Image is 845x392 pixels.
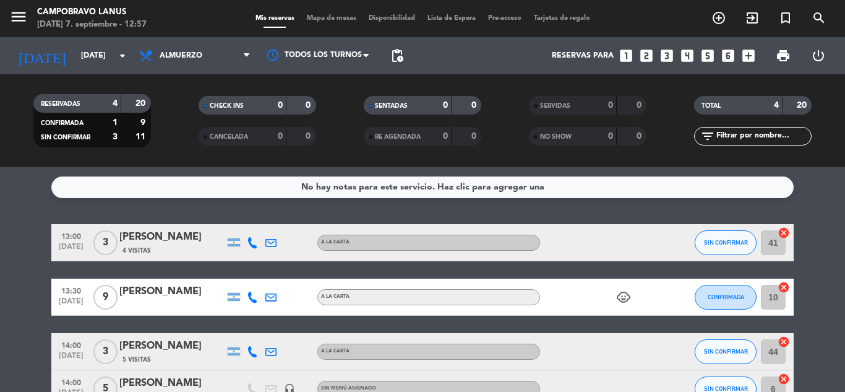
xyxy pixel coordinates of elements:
span: print [776,48,791,63]
i: cancel [778,227,790,239]
strong: 0 [471,101,479,110]
strong: 9 [140,118,148,127]
span: 13:30 [56,283,87,297]
span: 14:00 [56,338,87,352]
i: add_box [740,48,757,64]
span: 13:00 [56,229,87,243]
div: [PERSON_NAME] [119,284,225,300]
strong: 0 [608,101,613,110]
i: exit_to_app [745,11,760,25]
button: CONFIRMADA [695,285,757,310]
span: NO SHOW [540,134,572,140]
span: 9 [93,285,118,310]
span: SIN CONFIRMAR [704,239,748,246]
i: turned_in_not [778,11,793,25]
strong: 0 [637,132,644,141]
button: menu [9,7,28,30]
i: menu [9,7,28,26]
strong: 0 [306,132,313,141]
span: 3 [93,339,118,364]
span: 4 Visitas [122,246,151,256]
strong: 0 [306,101,313,110]
input: Filtrar por nombre... [715,129,811,143]
div: LOG OUT [800,37,836,74]
span: A LA CARTA [321,240,350,245]
i: looks_one [618,48,634,64]
strong: 0 [443,132,448,141]
i: looks_6 [720,48,736,64]
span: Mis reservas [249,15,301,22]
span: Tarjetas de regalo [528,15,596,22]
strong: 11 [135,133,148,141]
span: RESERVADAS [41,101,80,107]
strong: 0 [471,132,479,141]
i: arrow_drop_down [115,48,130,63]
span: Lista de Espera [421,15,482,22]
span: Reservas para [552,51,614,60]
span: A LA CARTA [321,349,350,354]
div: [PERSON_NAME] [119,338,225,354]
span: CONFIRMADA [708,294,744,300]
span: RE AGENDADA [375,134,421,140]
i: [DATE] [9,42,75,69]
i: cancel [778,281,790,294]
strong: 1 [113,118,118,127]
div: [DATE] 7. septiembre - 12:57 [37,19,147,31]
span: Pre-acceso [482,15,528,22]
button: SIN CONFIRMAR [695,230,757,255]
i: cancel [778,373,790,385]
strong: 0 [278,101,283,110]
strong: 0 [443,101,448,110]
i: cancel [778,336,790,348]
strong: 0 [608,132,613,141]
span: CANCELADA [210,134,248,140]
span: A LA CARTA [321,294,350,299]
button: SIN CONFIRMAR [695,339,757,364]
span: SENTADAS [375,103,408,109]
div: No hay notas para este servicio. Haz clic para agregar una [301,180,544,194]
span: [DATE] [56,243,87,257]
strong: 4 [774,101,779,110]
span: pending_actions [390,48,405,63]
strong: 4 [113,99,118,108]
strong: 0 [278,132,283,141]
i: looks_5 [700,48,716,64]
i: power_settings_new [811,48,826,63]
strong: 20 [135,99,148,108]
span: Disponibilidad [362,15,421,22]
i: filter_list [700,129,715,144]
strong: 3 [113,133,118,141]
span: CHECK INS [210,103,244,109]
span: 14:00 [56,375,87,389]
i: child_care [616,290,631,305]
i: search [812,11,826,25]
div: [PERSON_NAME] [119,229,225,245]
span: SIN CONFIRMAR [704,385,748,392]
i: add_circle_outline [711,11,726,25]
strong: 0 [637,101,644,110]
span: SERVIDAS [540,103,570,109]
span: Almuerzo [160,51,202,60]
span: TOTAL [701,103,721,109]
span: 3 [93,230,118,255]
i: looks_3 [659,48,675,64]
span: 5 Visitas [122,355,151,365]
span: [DATE] [56,297,87,311]
span: [DATE] [56,352,87,366]
span: SIN CONFIRMAR [704,348,748,355]
div: [PERSON_NAME] [119,375,225,391]
i: looks_4 [679,48,695,64]
span: CONFIRMADA [41,120,84,126]
div: CAMPOBRAVO Lanus [37,6,147,19]
i: looks_two [638,48,654,64]
span: Sin menú asignado [321,386,376,391]
span: Mapa de mesas [301,15,362,22]
span: SIN CONFIRMAR [41,134,90,141]
strong: 20 [797,101,809,110]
